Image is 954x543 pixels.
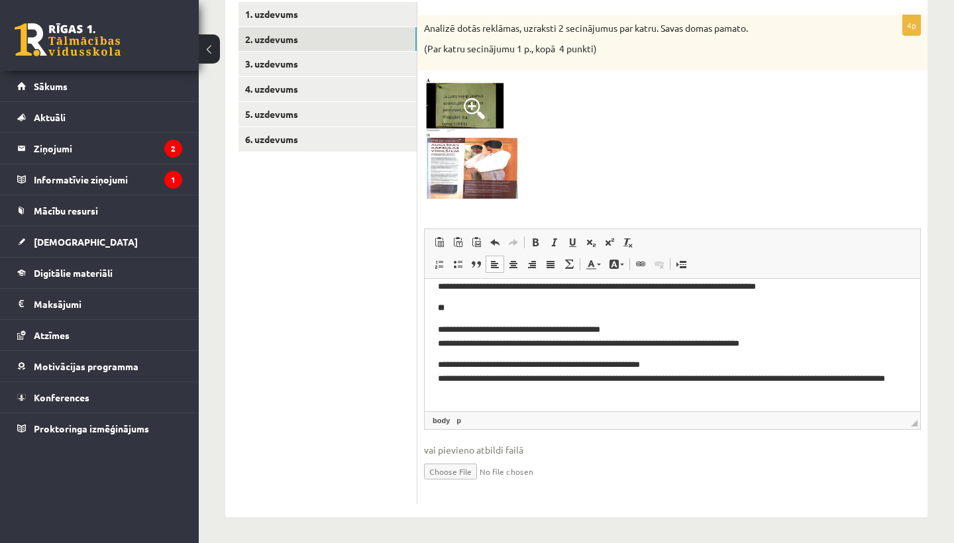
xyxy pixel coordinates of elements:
[34,422,149,434] span: Proktoringa izmēģinājums
[34,391,89,403] span: Konferences
[238,2,417,26] a: 1. uzdevums
[34,289,182,319] legend: Maksājumi
[467,256,486,273] a: Block Quote
[582,256,605,273] a: Text Colour
[17,195,182,226] a: Mācību resursi
[34,360,138,372] span: Motivācijas programma
[600,234,619,251] a: Superscript
[34,80,68,92] span: Sākums
[424,77,523,202] img: 1.jpg
[15,23,121,56] a: Rīgas 1. Tālmācības vidusskola
[911,420,918,426] span: Drag to resize
[486,256,504,273] a: Align Left
[34,205,98,217] span: Mācību resursi
[34,164,182,195] legend: Informatīvie ziņojumi
[164,140,182,158] i: 2
[563,234,582,251] a: Underline (⌘+U)
[619,234,637,251] a: Remove Format
[17,351,182,381] a: Motivācijas programma
[650,256,668,273] a: Unlink
[34,267,113,279] span: Digitālie materiāli
[605,256,628,273] a: Background Colour
[672,256,690,273] a: Insert Page Break for Printing
[34,236,138,248] span: [DEMOGRAPHIC_DATA]
[17,133,182,164] a: Ziņojumi2
[545,234,563,251] a: Italic (⌘+I)
[17,226,182,257] a: [DEMOGRAPHIC_DATA]
[902,15,921,36] p: 4p
[34,133,182,164] legend: Ziņojumi
[523,256,541,273] a: Align Right
[17,320,182,350] a: Atzīmes
[238,102,417,126] a: 5. uzdevums
[34,329,70,341] span: Atzīmes
[34,111,66,123] span: Aktuāli
[454,415,464,426] a: p element
[560,256,578,273] a: Math
[164,171,182,189] i: 1
[582,234,600,251] a: Subscript
[17,258,182,288] a: Digitālie materiāli
[424,443,921,457] span: vai pievieno atbildi failā
[486,234,504,251] a: Undo (⌘+Z)
[238,77,417,101] a: 4. uzdevums
[17,413,182,444] a: Proktoringa izmēģinājums
[430,234,449,251] a: Paste (⌘+V)
[449,256,467,273] a: Insert/Remove Bulleted List
[526,234,545,251] a: Bold (⌘+B)
[424,22,855,35] p: Analizē dotās reklāmas, uzraksti 2 secinājumus par katru. Savas domas pamato.
[504,256,523,273] a: Centre
[17,71,182,101] a: Sākums
[631,256,650,273] a: Link (⌘+K)
[430,415,452,426] a: body element
[17,382,182,413] a: Konferences
[238,127,417,152] a: 6. uzdevums
[504,234,523,251] a: Redo (⌘+Y)
[541,256,560,273] a: Justify
[238,27,417,52] a: 2. uzdevums
[425,279,920,411] iframe: Rich Text Editor, wiswyg-editor-user-answer-47433853374860
[238,52,417,76] a: 3. uzdevums
[17,164,182,195] a: Informatīvie ziņojumi1
[17,289,182,319] a: Maksājumi
[467,234,486,251] a: Paste from Word
[17,102,182,132] a: Aktuāli
[424,42,855,56] p: (Par katru secinājumu 1 p., kopā 4 punkti)
[449,234,467,251] a: Paste as plain text (⌘+⌥+⇧+V)
[430,256,449,273] a: Insert/Remove Numbered List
